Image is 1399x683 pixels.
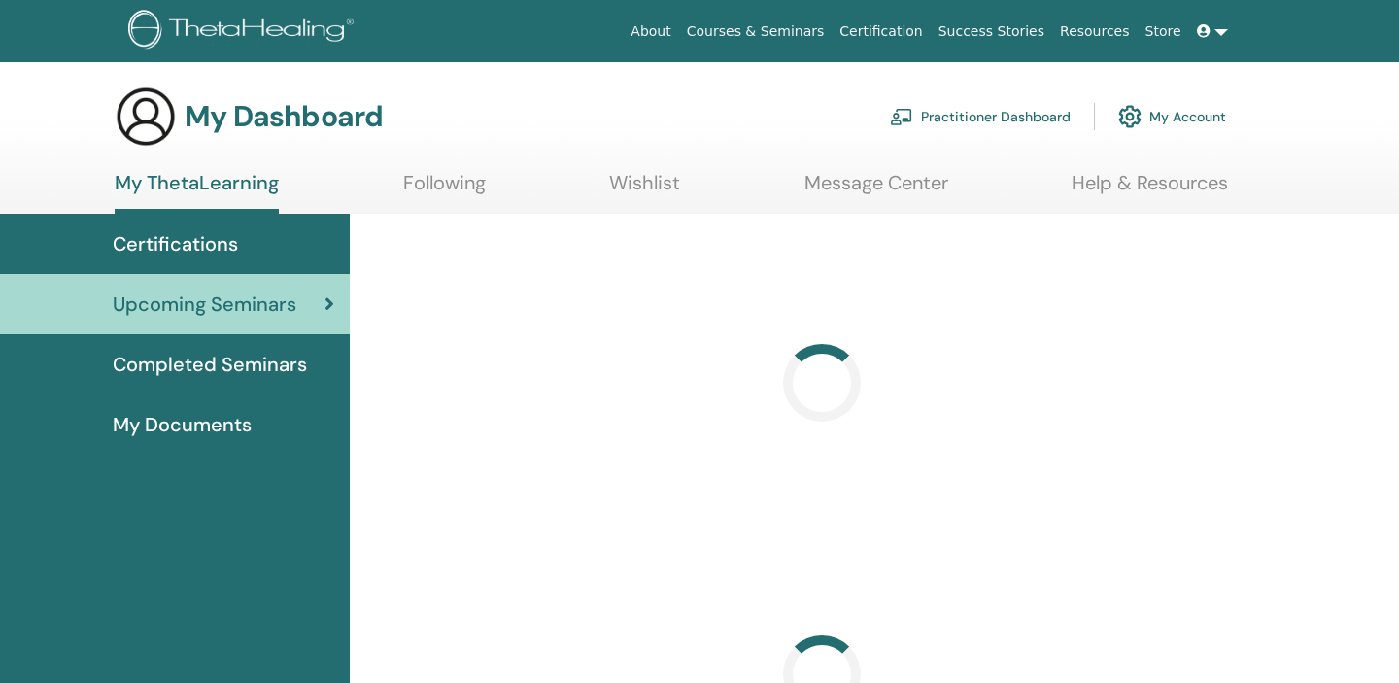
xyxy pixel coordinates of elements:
[1072,171,1228,209] a: Help & Resources
[128,10,360,53] img: logo.png
[403,171,486,209] a: Following
[679,14,833,50] a: Courses & Seminars
[890,95,1071,138] a: Practitioner Dashboard
[113,410,252,439] span: My Documents
[1118,100,1142,133] img: cog.svg
[113,350,307,379] span: Completed Seminars
[1052,14,1138,50] a: Resources
[115,171,279,214] a: My ThetaLearning
[832,14,930,50] a: Certification
[185,99,383,134] h3: My Dashboard
[1118,95,1226,138] a: My Account
[113,290,296,319] span: Upcoming Seminars
[890,108,913,125] img: chalkboard-teacher.svg
[623,14,678,50] a: About
[1138,14,1189,50] a: Store
[113,229,238,258] span: Certifications
[931,14,1052,50] a: Success Stories
[804,171,948,209] a: Message Center
[609,171,680,209] a: Wishlist
[115,85,177,148] img: generic-user-icon.jpg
